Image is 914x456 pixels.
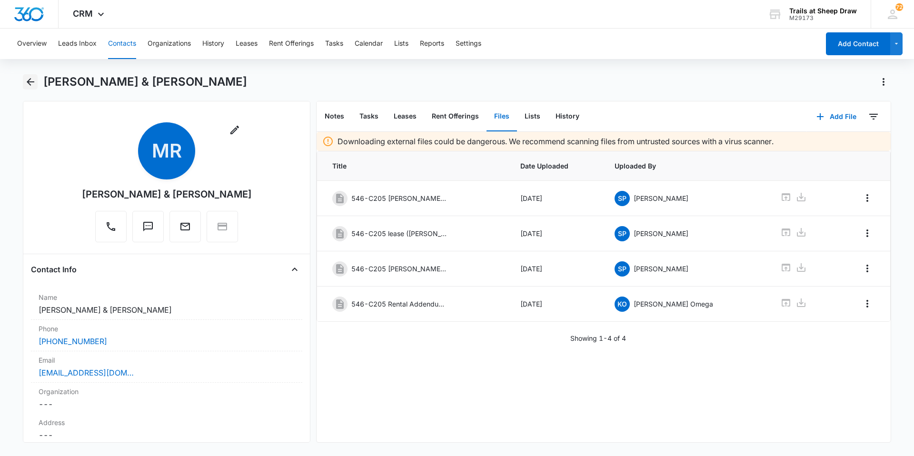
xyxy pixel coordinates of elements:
button: History [202,29,224,59]
button: Overview [17,29,47,59]
button: Tasks [352,102,386,131]
p: [PERSON_NAME] Omega [634,299,713,309]
a: Call [95,226,127,234]
button: Notes [317,102,352,131]
span: CRM [73,9,93,19]
label: Email [39,355,295,365]
span: SP [615,261,630,277]
button: Email [169,211,201,242]
div: account id [789,15,857,21]
p: 546-C205 Rental Addendum.pdf [351,299,447,309]
div: Organization--- [31,383,302,414]
button: Organizations [148,29,191,59]
button: Calendar [355,29,383,59]
label: Name [39,292,295,302]
span: Date Uploaded [520,161,592,171]
p: [PERSON_NAME] [634,193,688,203]
button: Leads Inbox [58,29,97,59]
a: [EMAIL_ADDRESS][DOMAIN_NAME] [39,367,134,378]
div: Name[PERSON_NAME] & [PERSON_NAME] [31,288,302,320]
dd: --- [39,398,295,410]
span: SP [615,191,630,206]
button: Text [132,211,164,242]
td: [DATE] [509,216,603,251]
div: notifications count [895,3,903,11]
div: Phone[PHONE_NUMBER] [31,320,302,351]
p: Showing 1-4 of 4 [570,333,626,343]
p: Downloading external files could be dangerous. We recommend scanning files from untrusted sources... [338,136,774,147]
button: Leases [236,29,258,59]
button: Reports [420,29,444,59]
span: MR [138,122,195,179]
dd: --- [39,429,295,441]
button: Actions [876,74,891,89]
p: 546-C205 lease ([PERSON_NAME] & [PERSON_NAME]).pdf [351,228,447,238]
button: Add Contact [826,32,890,55]
button: Settings [456,29,481,59]
label: Phone [39,324,295,334]
span: Uploaded By [615,161,758,171]
span: SP [615,226,630,241]
button: Close [287,262,302,277]
button: Leases [386,102,424,131]
span: KO [615,297,630,312]
button: Overflow Menu [860,296,875,311]
div: Address--- [31,414,302,445]
td: [DATE] [509,181,603,216]
a: [PHONE_NUMBER] [39,336,107,347]
a: Text [132,226,164,234]
button: Overflow Menu [860,190,875,206]
button: Contacts [108,29,136,59]
td: [DATE] [509,287,603,322]
span: 72 [895,3,903,11]
button: Overflow Menu [860,226,875,241]
label: Address [39,417,295,427]
button: Rent Offerings [269,29,314,59]
td: [DATE] [509,251,603,287]
button: Add File [807,105,866,128]
p: [PERSON_NAME] [634,264,688,274]
div: Email[EMAIL_ADDRESS][DOMAIN_NAME] [31,351,302,383]
div: [PERSON_NAME] & [PERSON_NAME] [82,187,252,201]
h4: Contact Info [31,264,77,275]
p: [PERSON_NAME] [634,228,688,238]
button: History [548,102,587,131]
div: account name [789,7,857,15]
p: 546-C205 [PERSON_NAME] App.pdf [351,193,447,203]
button: Back [23,74,38,89]
dd: [PERSON_NAME] & [PERSON_NAME] [39,304,295,316]
label: Organization [39,387,295,397]
button: Call [95,211,127,242]
button: Overflow Menu [860,261,875,276]
a: Email [169,226,201,234]
button: Lists [394,29,408,59]
button: Filters [866,109,881,124]
button: Lists [517,102,548,131]
p: 546-C205 [PERSON_NAME] App.pdf [351,264,447,274]
h1: [PERSON_NAME] & [PERSON_NAME] [43,75,247,89]
button: Rent Offerings [424,102,487,131]
button: Tasks [325,29,343,59]
span: Title [332,161,497,171]
button: Files [487,102,517,131]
